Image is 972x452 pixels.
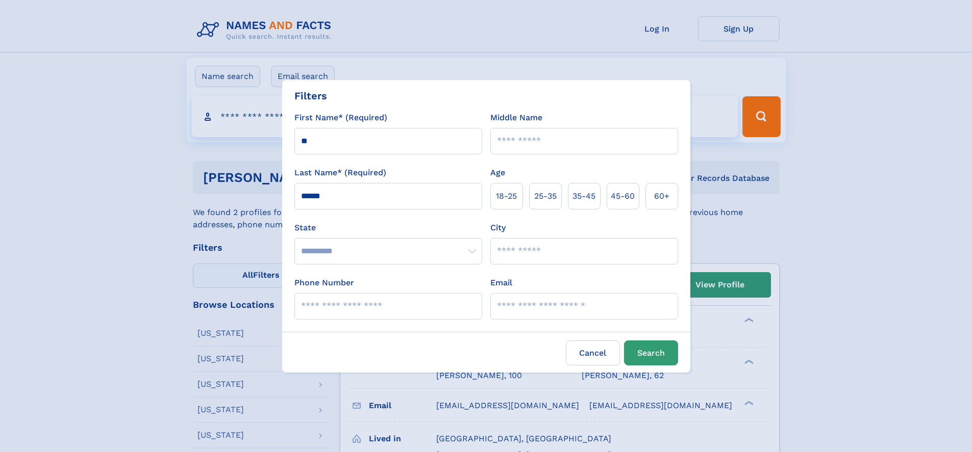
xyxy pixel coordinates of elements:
[294,167,386,179] label: Last Name* (Required)
[294,222,482,234] label: State
[490,277,512,289] label: Email
[654,190,669,202] span: 60+
[294,277,354,289] label: Phone Number
[490,222,506,234] label: City
[534,190,557,202] span: 25‑35
[496,190,517,202] span: 18‑25
[566,340,620,365] label: Cancel
[294,88,327,103] div: Filters
[490,167,505,179] label: Age
[611,190,635,202] span: 45‑60
[490,112,542,124] label: Middle Name
[624,340,678,365] button: Search
[294,112,387,124] label: First Name* (Required)
[572,190,595,202] span: 35‑45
